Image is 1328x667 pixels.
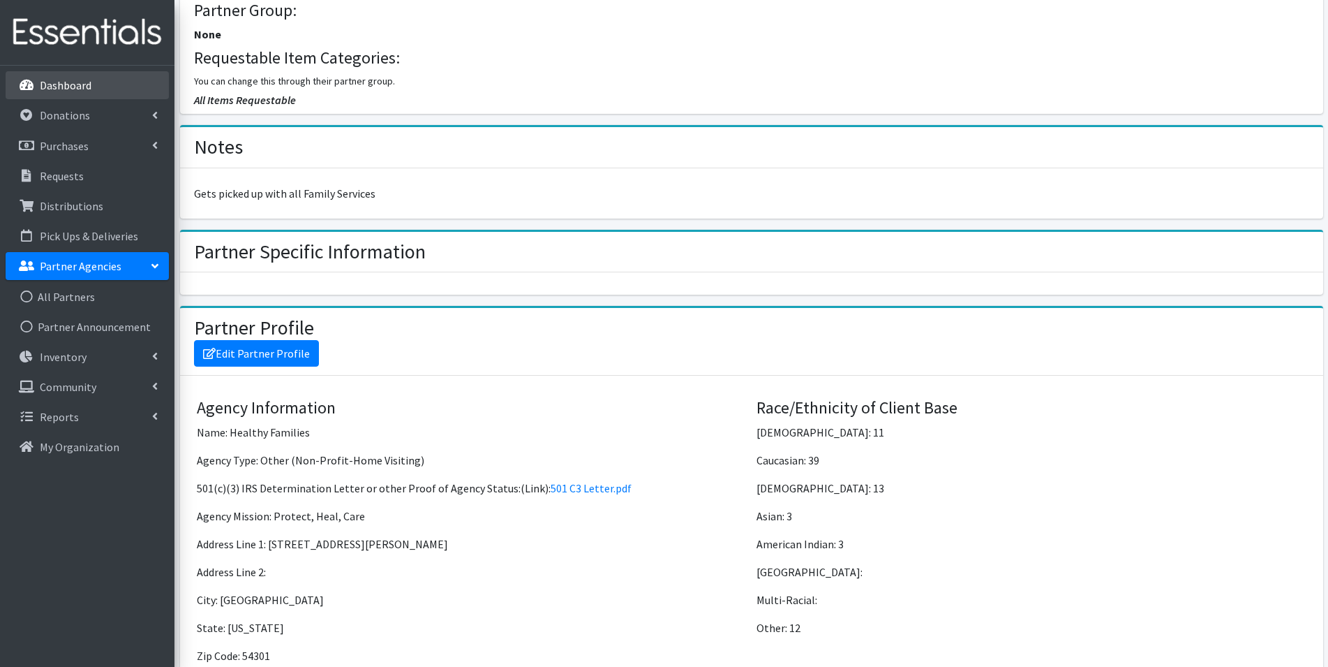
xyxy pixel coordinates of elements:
p: Reports [40,410,79,424]
a: All Partners [6,283,169,311]
p: City: [GEOGRAPHIC_DATA] [197,592,746,608]
p: Multi-Racial: [756,592,1306,608]
p: Agency Mission: Protect, Heal, Care [197,508,746,525]
p: You can change this through their partner group. [194,74,1308,89]
p: My Organization [40,440,119,454]
label: None [194,26,221,43]
p: Distributions [40,199,103,213]
p: Dashboard [40,78,91,92]
h2: Partner Profile [194,316,314,340]
a: My Organization [6,433,169,461]
p: [DEMOGRAPHIC_DATA]: 13 [756,480,1306,497]
p: American Indian: 3 [756,536,1306,552]
p: Asian: 3 [756,508,1306,525]
a: Requests [6,162,169,190]
a: 501 C3 Letter.pdf [551,481,632,495]
h2: Notes [194,135,243,159]
p: Gets picked up with all Family Services [194,185,1308,202]
a: Inventory [6,343,169,371]
p: [DEMOGRAPHIC_DATA]: 11 [756,424,1306,441]
h2: Partner Specific Information [194,240,426,264]
a: Donations [6,101,169,129]
p: Pick Ups & Deliveries [40,229,138,243]
p: Address Line 2: [197,564,746,580]
img: HumanEssentials [6,9,169,56]
a: Partner Agencies [6,252,169,280]
h4: Agency Information [197,398,746,418]
h4: Race/Ethnicity of Client Base [756,398,1306,418]
p: Requests [40,169,84,183]
p: Partner Agencies [40,259,121,273]
p: Agency Type: Other (Non-Profit-Home Visiting) [197,452,746,469]
a: Dashboard [6,71,169,99]
p: Other: 12 [756,620,1306,636]
p: Address Line 1: [STREET_ADDRESS][PERSON_NAME] [197,536,746,552]
p: Purchases [40,139,89,153]
p: 501(c)(3) IRS Determination Letter or other Proof of Agency Status: (Link): [197,480,746,497]
p: Name: Healthy Families [197,424,746,441]
h4: Requestable Item Categories: [194,48,1308,68]
p: Inventory [40,350,87,364]
a: Reports [6,403,169,431]
p: Donations [40,108,90,122]
p: Zip Code: 54301 [197,647,746,664]
p: Caucasian: 39 [756,452,1306,469]
span: All Items Requestable [194,93,296,107]
a: Community [6,373,169,401]
a: Edit Partner Profile [194,340,319,367]
h4: Partner Group: [194,1,1308,21]
a: Purchases [6,132,169,160]
a: Pick Ups & Deliveries [6,222,169,250]
p: Community [40,380,96,394]
p: State: [US_STATE] [197,620,746,636]
a: Partner Announcement [6,313,169,341]
p: [GEOGRAPHIC_DATA]: [756,564,1306,580]
a: Distributions [6,192,169,220]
